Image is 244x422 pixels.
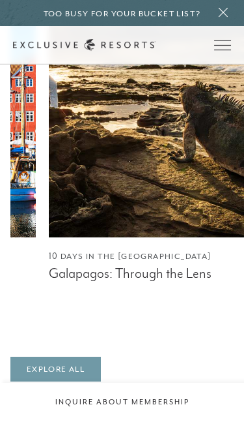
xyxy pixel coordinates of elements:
[10,357,101,382] a: Explore All
[49,265,244,282] figcaption: Galapagos: Through the Lens
[44,8,201,20] h6: Too busy for your bucket list?
[184,362,244,422] iframe: Qualified Messenger
[214,40,231,50] button: Open navigation
[49,250,244,263] figcaption: 10 Days in the [GEOGRAPHIC_DATA]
